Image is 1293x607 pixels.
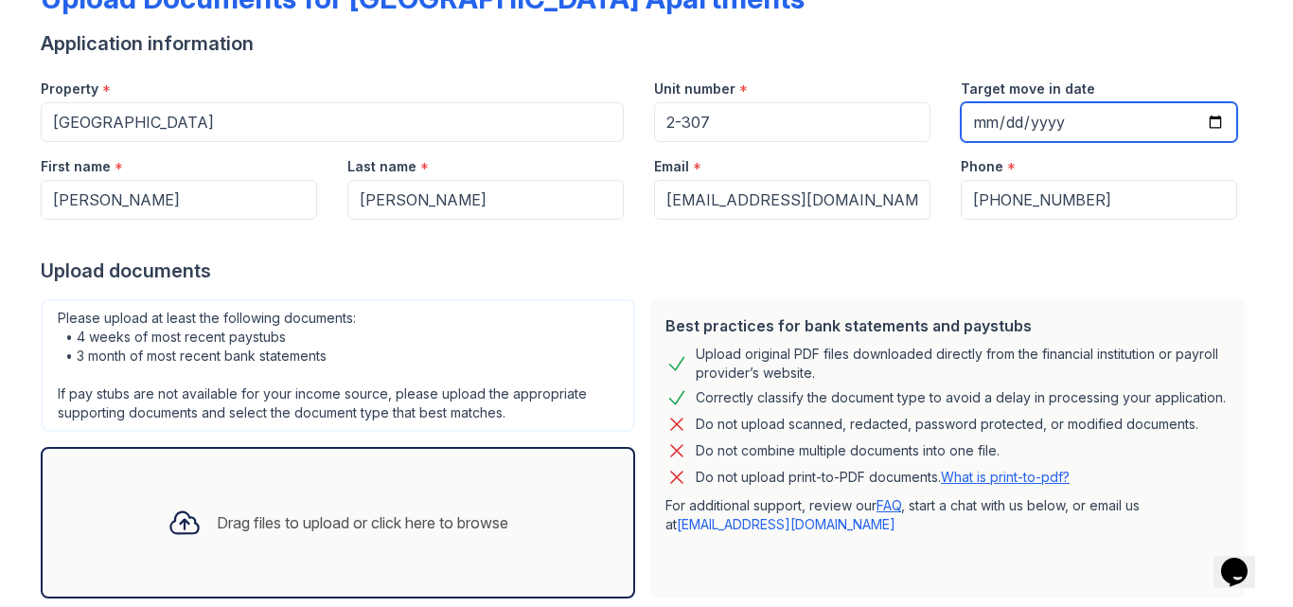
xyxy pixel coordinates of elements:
label: Unit number [654,80,735,98]
label: Property [41,80,98,98]
label: Last name [347,157,416,176]
a: [EMAIL_ADDRESS][DOMAIN_NAME] [677,516,895,532]
div: Correctly classify the document type to avoid a delay in processing your application. [696,386,1226,409]
div: Drag files to upload or click here to browse [217,511,508,534]
p: For additional support, review our , start a chat with us below, or email us at [665,496,1230,534]
a: What is print-to-pdf? [941,469,1070,485]
div: Best practices for bank statements and paystubs [665,314,1230,337]
div: Upload original PDF files downloaded directly from the financial institution or payroll provider’... [696,345,1230,383]
div: Do not combine multiple documents into one file. [696,439,1000,462]
label: Phone [961,157,1003,176]
label: First name [41,157,111,176]
label: Email [654,157,689,176]
a: FAQ [877,497,901,513]
div: Please upload at least the following documents: • 4 weeks of most recent paystubs • 3 month of mo... [41,299,635,432]
p: Do not upload print-to-PDF documents. [696,468,1070,487]
iframe: chat widget [1213,531,1274,588]
div: Application information [41,30,1252,57]
div: Upload documents [41,258,1252,284]
div: Do not upload scanned, redacted, password protected, or modified documents. [696,413,1198,436]
label: Target move in date [961,80,1095,98]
